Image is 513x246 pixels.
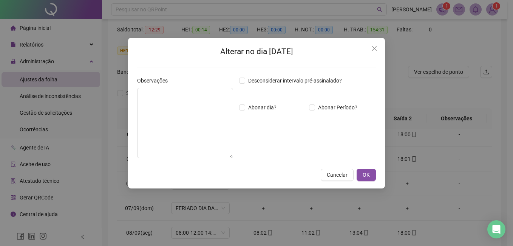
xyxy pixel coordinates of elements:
span: Abonar Período? [315,103,360,112]
span: OK [363,171,370,179]
button: Cancelar [321,169,354,181]
button: Close [368,42,380,54]
span: close [371,45,377,51]
h2: Alterar no dia [DATE] [137,45,376,58]
span: Cancelar [327,171,348,179]
div: Open Intercom Messenger [487,220,505,238]
button: OK [357,169,376,181]
span: Desconsiderar intervalo pré-assinalado? [245,76,345,85]
span: Abonar dia? [245,103,280,112]
label: Observações [137,76,173,85]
